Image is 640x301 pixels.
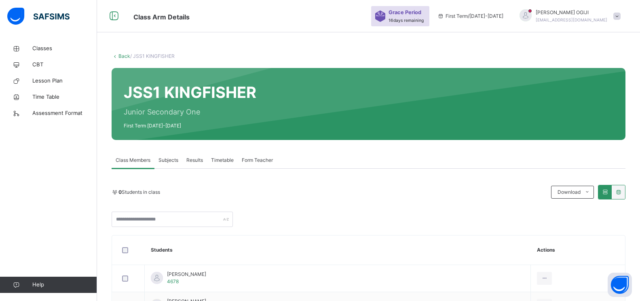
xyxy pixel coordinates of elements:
[531,235,625,265] th: Actions
[167,278,179,284] span: 4678
[118,189,160,196] span: Students in class
[389,18,424,23] span: 16 days remaining
[437,13,503,20] span: session/term information
[211,157,234,164] span: Timetable
[118,53,130,59] a: Back
[32,281,97,289] span: Help
[389,8,421,16] span: Grace Period
[242,157,273,164] span: Form Teacher
[32,77,97,85] span: Lesson Plan
[133,13,190,21] span: Class Arm Details
[536,17,607,22] span: [EMAIL_ADDRESS][DOMAIN_NAME]
[375,11,385,22] img: sticker-purple.71386a28dfed39d6af7621340158ba97.svg
[186,157,203,164] span: Results
[32,93,97,101] span: Time Table
[608,273,632,297] button: Open asap
[158,157,178,164] span: Subjects
[7,8,70,25] img: safsims
[130,53,175,59] span: / JSS1 KINGFISHER
[32,109,97,117] span: Assessment Format
[118,189,122,195] b: 0
[32,61,97,69] span: CBT
[536,9,607,16] span: [PERSON_NAME] OGIJI
[511,9,625,23] div: CLEMENTOGIJI
[116,157,150,164] span: Class Members
[167,271,206,278] span: [PERSON_NAME]
[32,45,97,53] span: Classes
[145,235,531,265] th: Students
[558,189,581,196] span: Download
